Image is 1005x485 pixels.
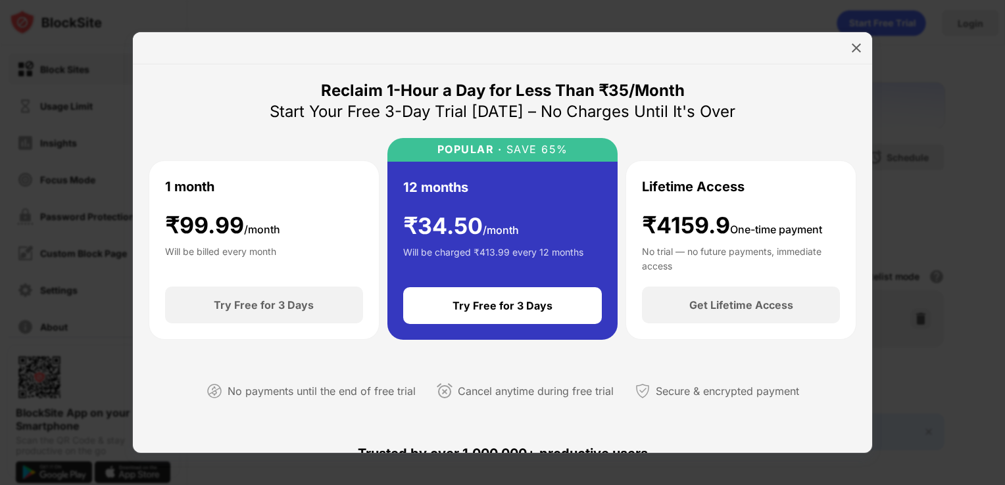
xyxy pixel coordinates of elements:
[165,212,280,239] div: ₹ 99.99
[635,383,650,399] img: secured-payment
[642,244,840,271] div: No trial — no future payments, immediate access
[165,177,214,196] div: 1 month
[453,299,552,312] div: Try Free for 3 Days
[437,143,502,156] div: POPULAR ·
[689,298,793,312] div: Get Lifetime Access
[228,382,416,401] div: No payments until the end of free trial
[458,382,614,401] div: Cancel anytime during free trial
[483,223,519,237] span: /month
[165,244,276,271] div: Will be billed every month
[321,80,685,101] div: Reclaim 1-Hour a Day for Less Than ₹35/Month
[270,101,735,122] div: Start Your Free 3-Day Trial [DATE] – No Charges Until It's Over
[403,245,583,271] div: Will be charged ₹413.99 every 12 months
[244,223,280,236] span: /month
[403,177,468,197] div: 12 months
[214,298,314,312] div: Try Free for 3 Days
[642,212,822,239] div: ₹4159.9
[730,223,822,236] span: One-time payment
[149,422,856,485] div: Trusted by over 1,000,000+ productive users
[437,383,453,399] img: cancel-anytime
[502,143,568,156] div: SAVE 65%
[642,177,745,196] div: Lifetime Access
[403,213,519,240] div: ₹ 34.50
[207,383,222,399] img: not-paying
[656,382,799,401] div: Secure & encrypted payment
